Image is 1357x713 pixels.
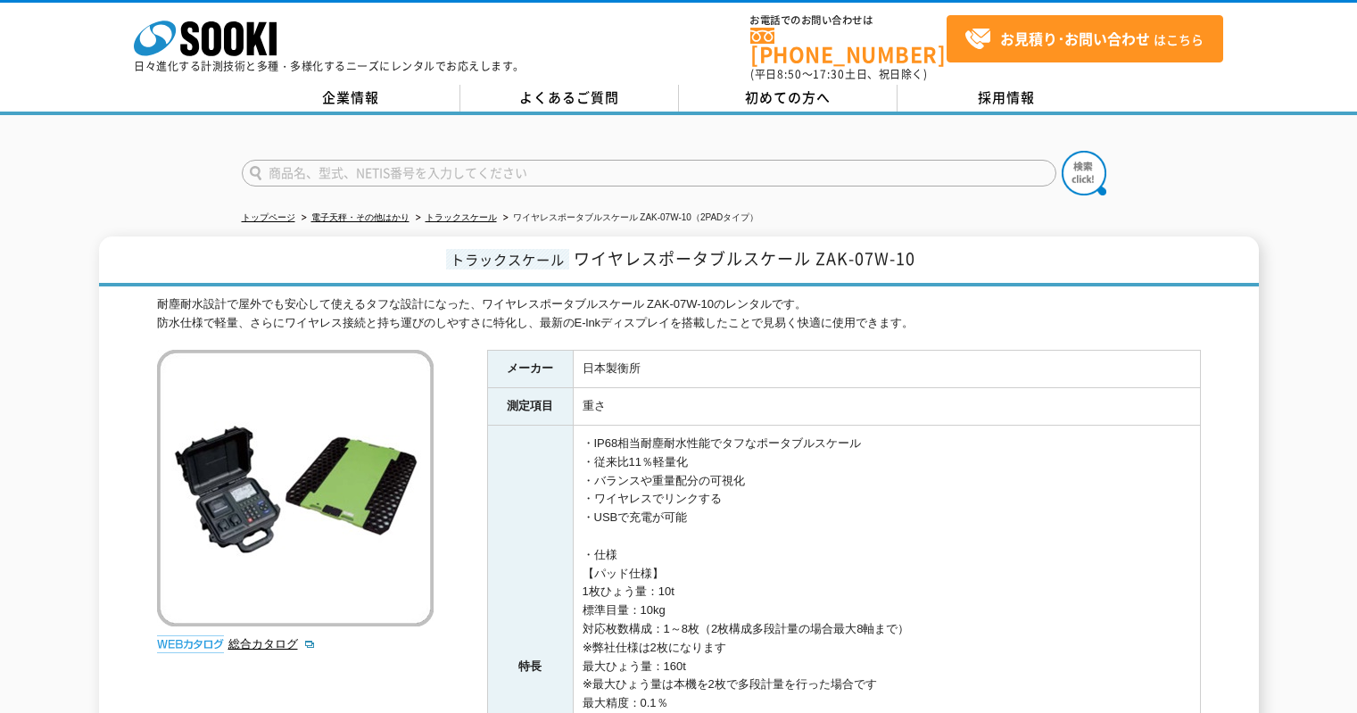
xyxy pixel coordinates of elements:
[460,85,679,112] a: よくあるご質問
[1062,151,1106,195] img: btn_search.png
[947,15,1223,62] a: お見積り･お問い合わせはこちら
[750,28,947,64] a: [PHONE_NUMBER]
[500,209,759,228] li: ワイヤレスポータブルスケール ZAK-07W-10（2PADタイプ）
[242,160,1056,187] input: 商品名、型式、NETIS番号を入力してください
[228,637,316,651] a: 総合カタログ
[745,87,831,107] span: 初めての方へ
[242,212,295,222] a: トップページ
[777,66,802,82] span: 8:50
[1000,28,1150,49] strong: お見積り･お問い合わせ
[242,85,460,112] a: 企業情報
[750,15,947,26] span: お電話でのお問い合わせは
[134,61,525,71] p: 日々進化する計測技術と多種・多様化するニーズにレンタルでお応えします。
[487,388,573,426] th: 測定項目
[898,85,1116,112] a: 採用情報
[157,295,1201,333] div: 耐塵耐水設計で屋外でも安心して使えるタフな設計になった、ワイヤレスポータブルスケール ZAK-07W-10のレンタルです。 防水仕様で軽量、さらにワイヤレス接続と持ち運びのしやすさに特化し、最新...
[446,249,569,269] span: トラックスケール
[157,350,434,626] img: ワイヤレスポータブルスケール ZAK-07W-10（2PADタイプ）
[574,246,915,270] span: ワイヤレスポータブルスケール ZAK-07W-10
[813,66,845,82] span: 17:30
[426,212,497,222] a: トラックスケール
[573,351,1200,388] td: 日本製衡所
[573,388,1200,426] td: 重さ
[964,26,1204,53] span: はこちら
[679,85,898,112] a: 初めての方へ
[487,351,573,388] th: メーカー
[311,212,410,222] a: 電子天秤・その他はかり
[750,66,927,82] span: (平日 ～ 土日、祝日除く)
[157,635,224,653] img: webカタログ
